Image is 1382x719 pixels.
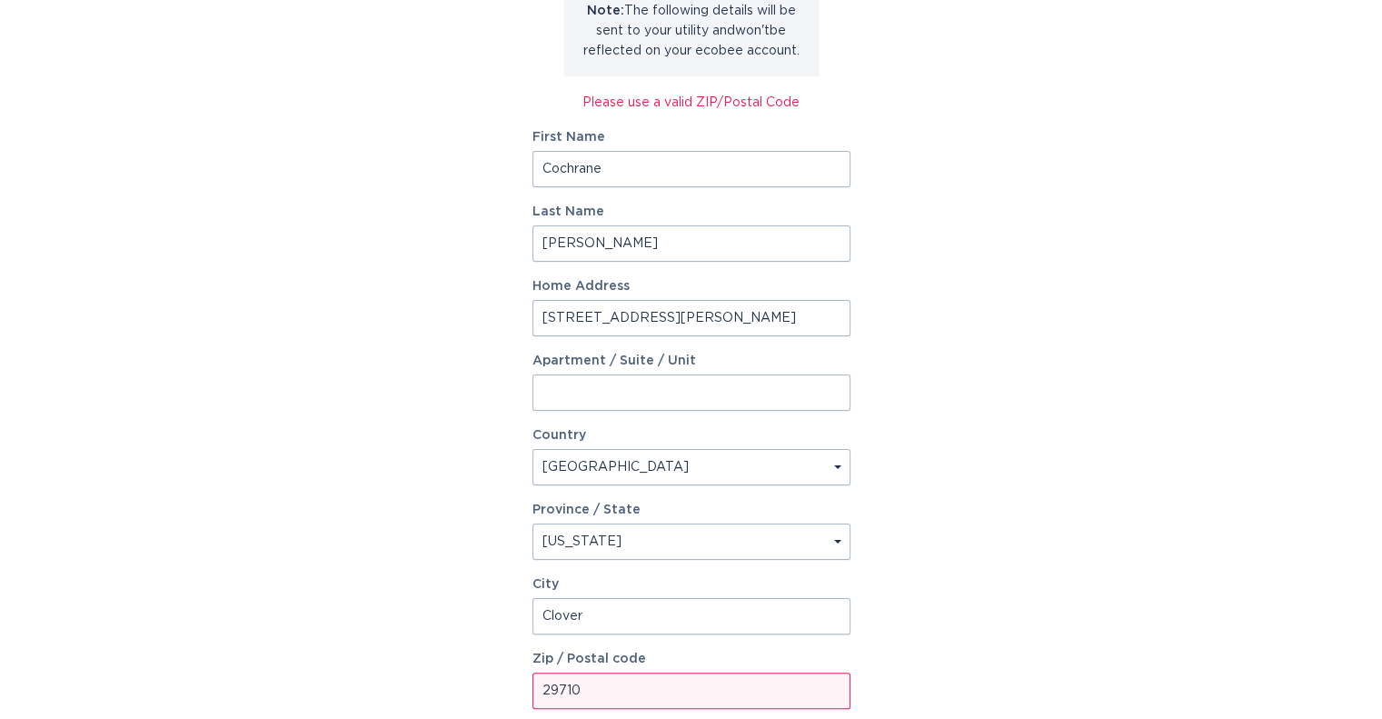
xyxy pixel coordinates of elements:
[532,653,850,665] label: Zip / Postal code
[532,205,850,218] label: Last Name
[532,504,641,516] label: Province / State
[587,5,624,17] strong: Note:
[532,429,586,442] label: Country
[532,355,850,367] label: Apartment / Suite / Unit
[578,1,805,61] p: The following details will be sent to your utility and won't be reflected on your ecobee account.
[532,93,850,113] div: Please use a valid ZIP/Postal Code
[532,131,850,144] label: First Name
[532,280,850,293] label: Home Address
[532,578,850,591] label: City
